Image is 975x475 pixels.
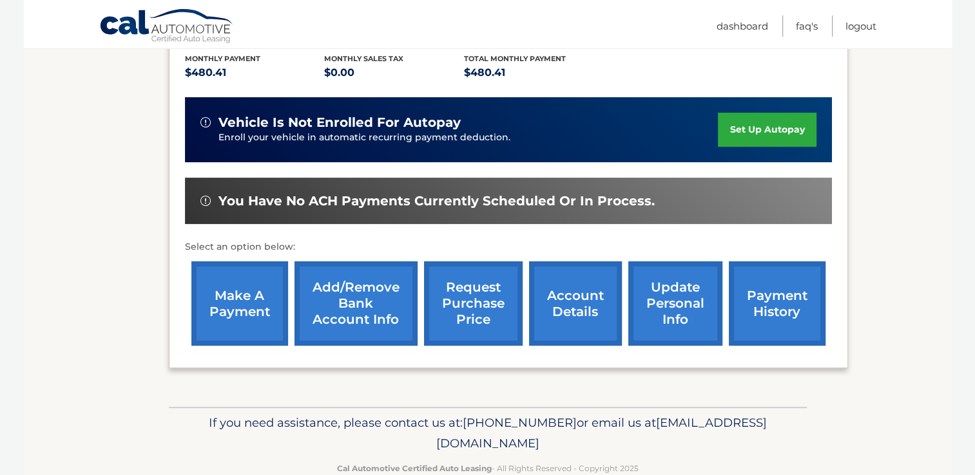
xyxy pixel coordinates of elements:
a: account details [529,261,622,346]
p: Select an option below: [185,239,832,255]
a: Dashboard [717,15,768,37]
img: alert-white.svg [200,196,211,206]
span: You have no ACH payments currently scheduled or in process. [218,193,655,209]
span: Total Monthly Payment [464,54,566,63]
p: $0.00 [324,64,464,82]
p: If you need assistance, please contact us at: or email us at [177,413,798,454]
a: set up autopay [718,113,816,147]
a: request purchase price [424,261,523,346]
a: Cal Automotive [99,8,235,46]
a: Add/Remove bank account info [294,261,418,346]
span: vehicle is not enrolled for autopay [218,115,461,131]
span: Monthly Payment [185,54,260,63]
strong: Cal Automotive Certified Auto Leasing [337,463,492,473]
p: $480.41 [464,64,604,82]
p: $480.41 [185,64,325,82]
a: payment history [729,261,825,346]
p: - All Rights Reserved - Copyright 2025 [177,461,798,475]
p: Enroll your vehicle in automatic recurring payment deduction. [218,131,719,145]
span: Monthly sales Tax [324,54,403,63]
span: [PHONE_NUMBER] [463,415,577,430]
img: alert-white.svg [200,117,211,127]
span: [EMAIL_ADDRESS][DOMAIN_NAME] [436,415,767,451]
a: make a payment [191,261,288,346]
a: FAQ's [796,15,818,37]
a: update personal info [628,261,722,346]
a: Logout [845,15,876,37]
